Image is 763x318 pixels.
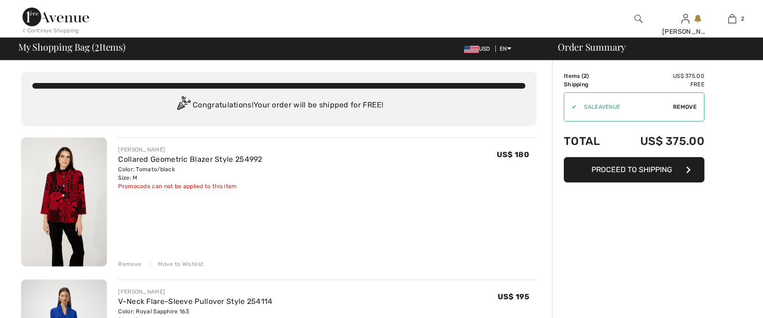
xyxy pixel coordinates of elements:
[681,13,689,24] img: My Info
[709,13,755,24] a: 2
[174,96,193,115] img: Congratulation2.svg
[576,93,673,121] input: Promo code
[22,8,89,26] img: 1ère Avenue
[22,26,79,35] div: < Continue Shopping
[497,150,529,159] span: US$ 180
[564,72,614,80] td: Items ( )
[118,260,141,268] div: Remove
[564,103,576,111] div: ✔
[95,40,99,52] span: 2
[635,13,643,24] img: search the website
[118,145,262,154] div: [PERSON_NAME]
[681,14,689,23] a: Sign In
[614,72,704,80] td: US$ 375.00
[118,182,262,190] div: Promocode can not be applied to this item
[464,45,494,52] span: USD
[673,103,696,111] span: Remove
[728,13,736,24] img: My Bag
[18,42,126,52] span: My Shopping Bag ( Items)
[498,292,529,301] span: US$ 195
[662,27,708,37] div: [PERSON_NAME]
[564,157,704,182] button: Proceed to Shipping
[32,96,525,115] div: Congratulations! Your order will be shipped for FREE!
[118,297,272,306] a: V-Neck Flare-Sleeve Pullover Style 254114
[614,80,704,89] td: Free
[546,42,757,52] div: Order Summary
[500,45,511,52] span: EN
[741,15,744,23] span: 2
[564,80,614,89] td: Shipping
[591,165,672,174] span: Proceed to Shipping
[614,125,704,157] td: US$ 375.00
[583,73,587,79] span: 2
[464,45,479,53] img: US Dollar
[118,155,262,164] a: Collared Geometric Blazer Style 254992
[118,165,262,182] div: Color: Tomato/black Size: M
[118,288,272,296] div: [PERSON_NAME]
[150,260,203,268] div: Move to Wishlist
[564,125,614,157] td: Total
[21,137,107,266] img: Collared Geometric Blazer Style 254992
